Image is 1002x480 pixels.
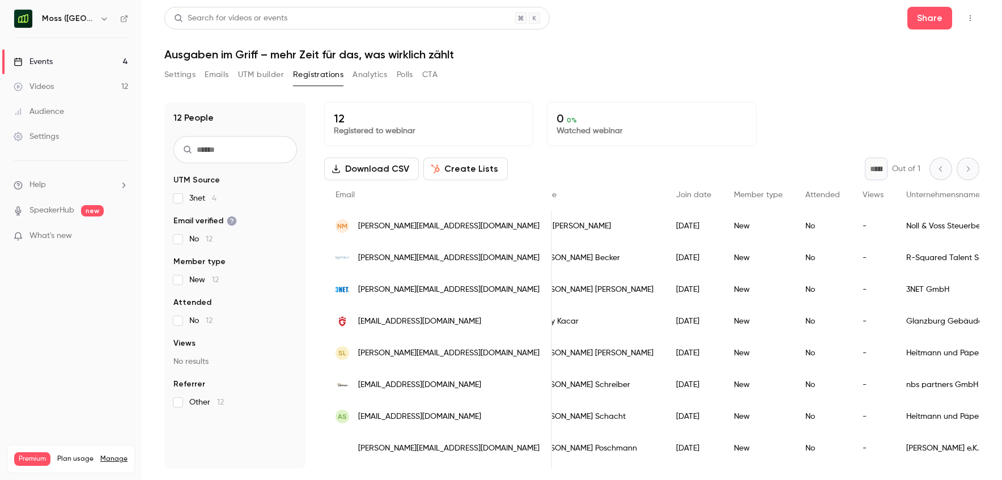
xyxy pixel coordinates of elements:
a: Manage [100,454,128,464]
span: SL [338,348,346,358]
div: [DATE] [665,401,723,432]
div: New [723,242,794,274]
section: facet-groups [173,175,297,408]
div: No [794,242,851,274]
img: nbs-partners.de [336,378,349,392]
div: - [851,242,895,274]
img: Moss (DE) [14,10,32,28]
p: Out of 1 [892,163,920,175]
div: Koray Kacar [523,305,665,337]
div: Nico [PERSON_NAME] [523,210,665,242]
div: - [851,210,895,242]
img: greier.group [336,441,349,455]
span: What's new [29,230,72,242]
span: New [189,274,219,286]
button: Settings [164,66,196,84]
span: new [81,205,104,216]
span: Help [29,179,46,191]
span: NM [337,221,347,231]
span: [EMAIL_ADDRESS][DOMAIN_NAME] [358,379,481,391]
div: New [723,337,794,369]
span: Member type [734,191,783,199]
p: 12 [334,112,524,125]
div: New [723,369,794,401]
button: Polls [397,66,413,84]
div: Settings [14,131,59,142]
div: [DATE] [665,305,723,337]
span: Email verified [173,215,237,227]
span: Other [189,397,224,408]
div: - [851,369,895,401]
div: No [794,305,851,337]
span: Referrer [173,379,205,390]
div: [DATE] [665,210,723,242]
p: 0 [557,112,746,125]
iframe: Noticeable Trigger [114,231,128,241]
div: New [723,305,794,337]
div: Audience [14,106,64,117]
div: No [794,401,851,432]
span: Unternehmensname [906,191,980,199]
span: 12 [206,235,213,243]
span: No [189,233,213,245]
span: AS [338,411,347,422]
span: 12 [212,276,219,284]
div: [PERSON_NAME] Becker [523,242,665,274]
p: No results [173,356,297,367]
span: Attended [805,191,840,199]
img: novitalis.com [336,251,349,265]
div: Search for videos or events [174,12,287,24]
span: Views [863,191,884,199]
div: [DATE] [665,337,723,369]
span: Email [336,191,355,199]
a: SpeakerHub [29,205,74,216]
p: Registered to webinar [334,125,524,137]
div: [DATE] [665,274,723,305]
div: [PERSON_NAME] Poschmann [523,432,665,464]
div: [PERSON_NAME] Schacht [523,401,665,432]
span: Member type [173,256,226,267]
div: [PERSON_NAME] Schreiber [523,369,665,401]
span: [PERSON_NAME][EMAIL_ADDRESS][DOMAIN_NAME] [358,252,540,264]
div: - [851,401,895,432]
h1: Ausgaben im Griff – mehr Zeit für das, was wirklich zählt [164,48,979,61]
div: Events [14,56,53,67]
button: Download CSV [324,158,419,180]
div: New [723,401,794,432]
h1: 12 People [173,111,214,125]
div: Videos [14,81,54,92]
button: UTM builder [238,66,284,84]
div: [DATE] [665,242,723,274]
span: Plan usage [57,454,94,464]
div: No [794,369,851,401]
img: glanzburg.de [336,315,349,328]
div: [DATE] [665,369,723,401]
span: Views [173,338,196,349]
span: UTM Source [173,175,220,186]
div: New [723,432,794,464]
span: No [189,315,213,326]
span: Attended [173,297,211,308]
li: help-dropdown-opener [14,179,128,191]
span: [PERSON_NAME][EMAIL_ADDRESS][DOMAIN_NAME] [358,443,540,454]
div: [DATE] [665,432,723,464]
div: [PERSON_NAME] [PERSON_NAME] [523,274,665,305]
div: New [723,210,794,242]
img: 3net.de [336,283,349,296]
h6: Moss ([GEOGRAPHIC_DATA]) [42,13,95,24]
div: No [794,274,851,305]
button: CTA [422,66,438,84]
span: Join date [676,191,711,199]
div: - [851,305,895,337]
span: 12 [206,317,213,325]
span: 4 [212,194,216,202]
span: [PERSON_NAME][EMAIL_ADDRESS][DOMAIN_NAME] [358,284,540,296]
div: No [794,432,851,464]
button: Share [907,7,952,29]
span: 3net [189,193,216,204]
p: Watched webinar [557,125,746,137]
button: Analytics [353,66,388,84]
span: [EMAIL_ADDRESS][DOMAIN_NAME] [358,411,481,423]
button: Registrations [293,66,343,84]
span: Premium [14,452,50,466]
